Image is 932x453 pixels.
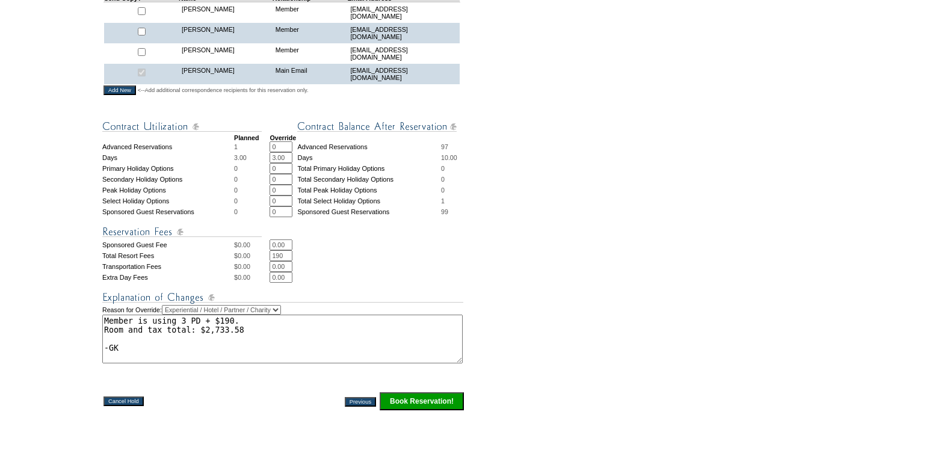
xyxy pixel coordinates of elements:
[102,141,234,152] td: Advanced Reservations
[102,152,234,163] td: Days
[441,165,445,172] span: 0
[138,87,309,94] span: <--Add additional correspondence recipients for this reservation only.
[234,143,238,150] span: 1
[273,23,348,43] td: Member
[441,143,448,150] span: 97
[238,252,250,259] span: 0.00
[297,196,441,206] td: Total Select Holiday Options
[347,23,460,43] td: [EMAIL_ADDRESS][DOMAIN_NAME]
[297,119,457,134] img: Contract Balance After Reservation
[347,64,460,84] td: [EMAIL_ADDRESS][DOMAIN_NAME]
[441,176,445,183] span: 0
[102,206,234,217] td: Sponsored Guest Reservations
[234,272,270,283] td: $
[179,2,273,23] td: [PERSON_NAME]
[238,263,250,270] span: 0.00
[179,23,273,43] td: [PERSON_NAME]
[441,197,445,205] span: 1
[102,163,234,174] td: Primary Holiday Options
[234,186,238,194] span: 0
[347,2,460,23] td: [EMAIL_ADDRESS][DOMAIN_NAME]
[103,396,144,406] input: Cancel Hold
[273,43,348,64] td: Member
[297,206,441,217] td: Sponsored Guest Reservations
[273,64,348,84] td: Main Email
[102,305,465,363] td: Reason for Override:
[238,274,250,281] span: 0.00
[297,141,441,152] td: Advanced Reservations
[102,250,234,261] td: Total Resort Fees
[102,272,234,283] td: Extra Day Fees
[102,174,234,185] td: Secondary Holiday Options
[273,2,348,23] td: Member
[270,134,296,141] strong: Override
[102,261,234,272] td: Transportation Fees
[441,208,448,215] span: 99
[234,176,238,183] span: 0
[238,241,250,248] span: 0.00
[297,163,441,174] td: Total Primary Holiday Options
[441,186,445,194] span: 0
[347,43,460,64] td: [EMAIL_ADDRESS][DOMAIN_NAME]
[234,165,238,172] span: 0
[234,154,247,161] span: 3.00
[380,392,464,410] input: Click this button to finalize your reservation.
[297,174,441,185] td: Total Secondary Holiday Options
[102,224,262,239] img: Reservation Fees
[102,185,234,196] td: Peak Holiday Options
[102,239,234,250] td: Sponsored Guest Fee
[179,64,273,84] td: [PERSON_NAME]
[234,250,270,261] td: $
[234,239,270,250] td: $
[234,261,270,272] td: $
[179,43,273,64] td: [PERSON_NAME]
[234,208,238,215] span: 0
[297,152,441,163] td: Days
[102,119,262,134] img: Contract Utilization
[234,197,238,205] span: 0
[345,397,376,407] input: Previous
[103,85,136,95] input: Add New
[297,185,441,196] td: Total Peak Holiday Options
[102,196,234,206] td: Select Holiday Options
[102,290,463,305] img: Explanation of Changes
[234,134,259,141] strong: Planned
[441,154,457,161] span: 10.00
